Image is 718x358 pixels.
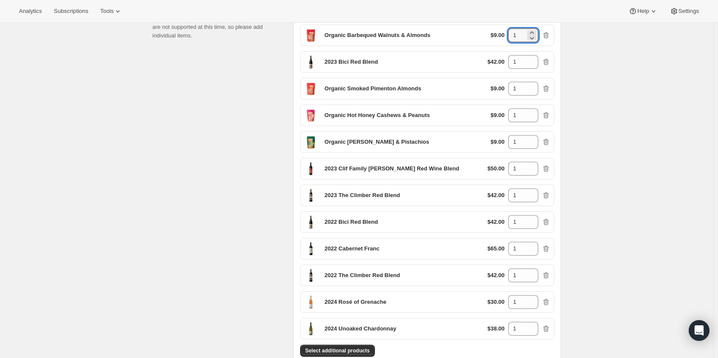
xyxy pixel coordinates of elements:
span: Default Title [304,82,318,96]
p: $30.00 [488,298,505,306]
p: Organic [PERSON_NAME] & Pistachios [325,138,429,146]
span: Default Title [304,135,318,149]
p: Organic Barbequed Walnuts & Almonds [325,31,430,40]
span: Analytics [19,8,42,15]
span: Tools [100,8,114,15]
button: Tools [95,5,127,17]
span: Default Title [304,322,318,336]
p: $9.00 [491,31,505,40]
button: Settings [665,5,704,17]
button: Subscriptions [49,5,93,17]
p: Select the products to include in this order. Bundles are not supported at this time, so please a... [153,14,286,40]
p: 2023 The Climber Red Blend [325,191,400,200]
span: Default Title [304,242,318,256]
p: 2022 Cabernet Franc [325,244,380,253]
div: Open Intercom Messenger [689,320,709,341]
p: $42.00 [488,271,505,280]
button: Select additional products [300,345,375,357]
p: $9.00 [491,138,505,146]
button: Help [623,5,663,17]
p: 2024 Unoaked Chardonnay [325,324,396,333]
span: Default Title [304,188,318,202]
span: Default Title [304,55,318,69]
span: Default Title [304,215,318,229]
p: 2023 Bici Red Blend [325,58,378,66]
p: $42.00 [488,191,505,200]
p: Organic Smoked Pimenton Almonds [325,84,421,93]
span: Default Title [304,295,318,309]
span: Help [637,8,649,15]
p: 2022 Bici Red Blend [325,218,378,226]
span: Default Title [304,108,318,122]
p: 2022 The Climber Red Blend [325,271,400,280]
p: $38.00 [488,324,505,333]
span: Subscriptions [54,8,88,15]
p: 2024 Rosé of Grenache [325,298,387,306]
p: $50.00 [488,164,505,173]
span: Default Title [304,268,318,282]
p: $9.00 [491,111,505,120]
p: $65.00 [488,244,505,253]
button: Analytics [14,5,47,17]
p: 2023 Clif Family [PERSON_NAME] Red Wine Blend [325,164,459,173]
p: Organic Hot Honey Cashews & Peanuts [325,111,430,120]
p: $42.00 [488,218,505,226]
span: Settings [678,8,699,15]
span: Default Title [304,162,318,176]
p: $9.00 [491,84,505,93]
span: Default Title [304,28,318,42]
span: Select additional products [305,347,370,354]
p: $42.00 [488,58,505,66]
